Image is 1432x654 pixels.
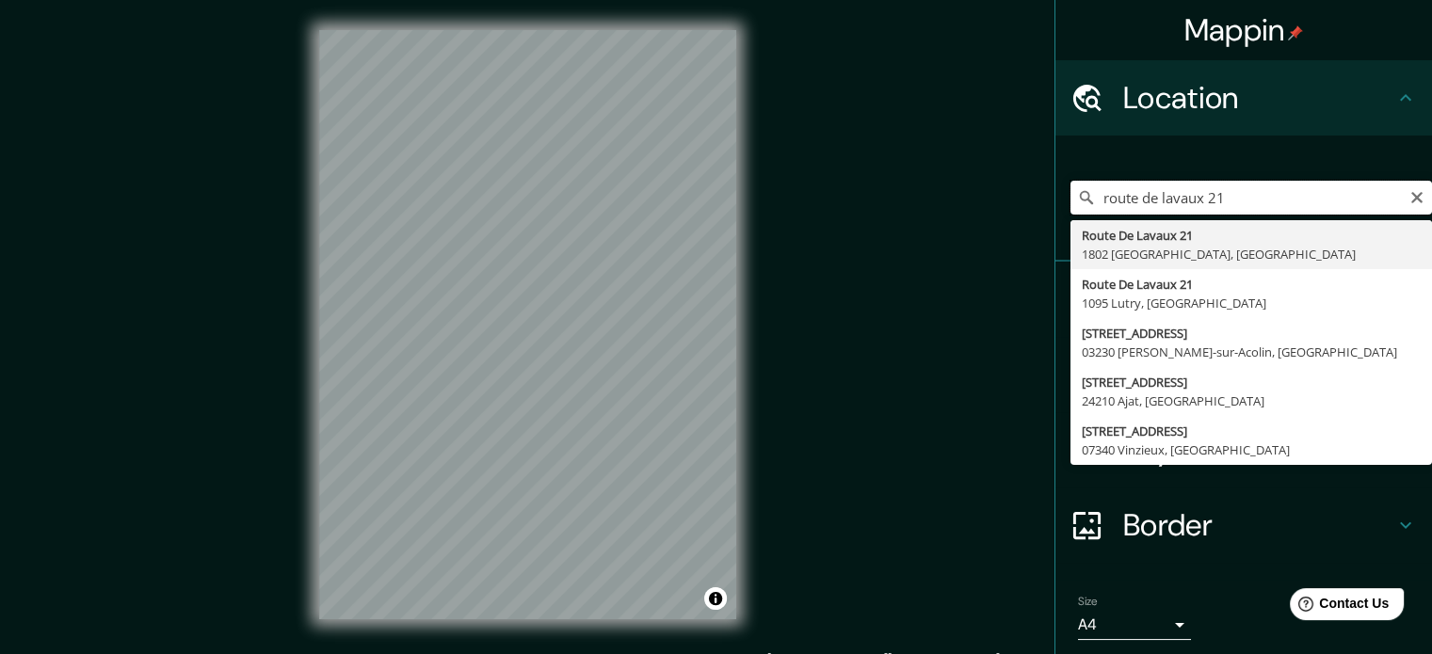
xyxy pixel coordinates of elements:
[1082,226,1421,245] div: Route De Lavaux 21
[1055,262,1432,337] div: Pins
[1082,324,1421,343] div: [STREET_ADDRESS]
[1055,337,1432,412] div: Style
[1082,391,1421,410] div: 24210 Ajat, [GEOGRAPHIC_DATA]
[1055,487,1432,563] div: Border
[1082,373,1421,391] div: [STREET_ADDRESS]
[1288,25,1303,40] img: pin-icon.png
[319,30,736,619] canvas: Map
[1184,11,1304,49] h4: Mappin
[1070,181,1432,215] input: Pick your city or area
[1123,431,1394,469] h4: Layout
[1082,422,1421,440] div: [STREET_ADDRESS]
[1264,581,1411,633] iframe: Help widget launcher
[1409,187,1424,205] button: Clear
[1123,506,1394,544] h4: Border
[1082,440,1421,459] div: 07340 Vinzieux, [GEOGRAPHIC_DATA]
[1123,79,1394,117] h4: Location
[1055,412,1432,487] div: Layout
[704,587,727,610] button: Toggle attribution
[1082,294,1421,312] div: 1095 Lutry, [GEOGRAPHIC_DATA]
[1078,594,1098,610] label: Size
[1055,60,1432,136] div: Location
[1078,610,1191,640] div: A4
[1082,343,1421,361] div: 03230 [PERSON_NAME]-sur-Acolin, [GEOGRAPHIC_DATA]
[1082,275,1421,294] div: Route De Lavaux 21
[1082,245,1421,263] div: 1802 [GEOGRAPHIC_DATA], [GEOGRAPHIC_DATA]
